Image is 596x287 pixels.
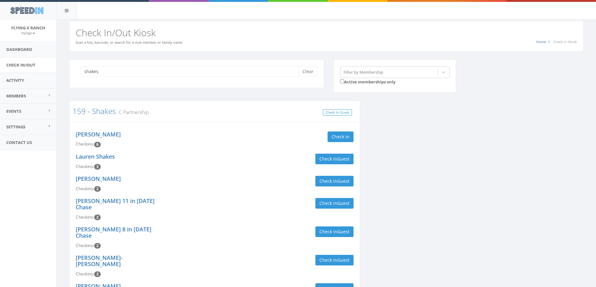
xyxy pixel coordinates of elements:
[344,69,383,75] div: Filter by Membership
[323,109,352,116] a: Check In Guest
[21,30,35,36] a: FlyingX
[94,243,101,249] span: Checkin count
[21,31,35,35] small: FlyingX
[315,154,354,164] button: Check inGuest
[94,271,101,277] span: Checkin count
[76,40,183,45] small: Scan a fob, barcode, or search for a club member or family name.
[80,66,303,77] input: Search a name to check in
[76,197,155,211] a: [PERSON_NAME] 11 in [DATE] Chase
[6,93,26,99] span: Members
[6,140,32,145] span: Contact Us
[6,108,21,114] span: Events
[337,257,349,263] span: Guest
[328,131,354,142] button: Check in
[315,226,354,237] button: Check inGuest
[76,164,94,169] span: Checkins:
[94,164,101,170] span: Checkin count
[337,156,349,162] span: Guest
[76,141,94,147] span: Checkins:
[337,229,349,235] span: Guest
[116,109,149,116] small: C Partnership
[337,200,349,206] span: Guest
[76,271,94,277] span: Checkins:
[76,27,577,38] h2: Check In/Out Kiosk
[337,178,349,184] span: Guest
[315,198,354,209] button: Check inGuest
[94,186,101,192] span: Checkin count
[315,176,354,186] button: Check inGuest
[76,243,94,248] span: Checkins:
[315,255,354,265] button: Check inGuest
[76,153,115,160] a: Lauren Shakes
[94,142,101,147] span: Checkin count
[340,79,344,83] input: Active memberships only
[6,124,25,130] span: Settings
[7,5,46,16] img: speedin_logo.png
[298,66,318,77] button: Clear
[340,78,395,85] label: Active memberships only
[76,175,121,182] a: [PERSON_NAME]
[76,131,121,138] a: [PERSON_NAME]
[76,186,94,191] span: Checkins:
[76,225,151,239] a: [PERSON_NAME] 8 in [DATE] Chase
[94,215,101,220] span: Checkin count
[76,214,94,220] span: Checkins:
[553,39,577,44] span: Check-In Kiosk
[73,106,116,116] a: 159 - Shakes
[536,39,546,44] a: Home
[11,25,45,31] span: Flying X Ranch
[76,254,123,268] a: [PERSON_NAME]-[PERSON_NAME]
